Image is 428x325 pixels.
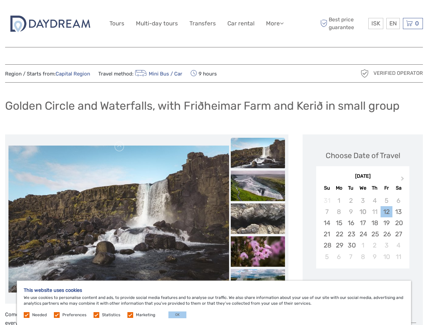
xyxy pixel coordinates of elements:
[321,240,333,251] div: Choose Sunday, September 28th, 2025
[381,229,392,240] div: Choose Friday, September 26th, 2025
[231,203,285,234] img: d536e3154c13419581bb5f31cf509e28_slider_thumbnail.jpg
[333,240,345,251] div: Choose Monday, September 29th, 2025
[381,183,392,193] div: Fr
[231,236,285,267] img: f533ee9e8b6b4bc6a6b251ac2b3b4cd1_slider_thumbnail.jpg
[369,195,381,206] div: Not available Thursday, September 4th, 2025
[321,206,333,217] div: Not available Sunday, September 7th, 2025
[398,175,409,186] button: Next Month
[136,312,155,318] label: Marketing
[9,12,77,17] p: We're away right now. Please check back later!
[392,183,404,193] div: Sa
[357,251,369,262] div: Choose Wednesday, October 8th, 2025
[168,311,186,318] button: OK
[357,195,369,206] div: Not available Wednesday, September 3rd, 2025
[381,195,392,206] div: Not available Friday, September 5th, 2025
[333,206,345,217] div: Not available Monday, September 8th, 2025
[333,251,345,262] div: Choose Monday, October 6th, 2025
[78,10,86,19] button: Open LiveChat chat widget
[345,240,357,251] div: Choose Tuesday, September 30th, 2025
[231,138,285,168] img: ce2055f15aa64298902154b741e26c4c_slider_thumbnail.jpg
[109,19,124,28] a: Tours
[369,206,381,217] div: Not available Thursday, September 11th, 2025
[321,195,333,206] div: Not available Sunday, August 31st, 2025
[392,240,404,251] div: Choose Saturday, October 4th, 2025
[231,171,285,201] img: f9ec8dbeb2134d19b87ea757f8d072ad_slider_thumbnail.jpg
[392,195,404,206] div: Not available Saturday, September 6th, 2025
[386,18,400,29] div: EN
[345,183,357,193] div: Tu
[134,71,182,77] a: Mini Bus / Car
[392,206,404,217] div: Choose Saturday, September 13th, 2025
[381,251,392,262] div: Choose Friday, October 10th, 2025
[24,287,404,293] h5: This website uses cookies
[319,16,367,31] span: Best price guarantee
[136,19,178,28] a: Multi-day tours
[359,68,370,79] img: verified_operator_grey_128.png
[357,240,369,251] div: Choose Wednesday, October 1st, 2025
[414,20,420,27] span: 0
[373,70,423,77] span: Verified Operator
[321,183,333,193] div: Su
[392,229,404,240] div: Choose Saturday, September 27th, 2025
[371,20,380,27] span: ISK
[316,173,409,180] div: [DATE]
[17,281,411,325] div: We use cookies to personalise content and ads, to provide social media features and to analyse ou...
[381,206,392,217] div: Choose Friday, September 12th, 2025
[357,229,369,240] div: Choose Wednesday, September 24th, 2025
[62,312,86,318] label: Preferences
[321,251,333,262] div: Choose Sunday, October 5th, 2025
[369,229,381,240] div: Choose Thursday, September 25th, 2025
[318,195,407,262] div: month 2025-09
[98,69,182,78] span: Travel method:
[369,183,381,193] div: Th
[381,217,392,229] div: Choose Friday, September 19th, 2025
[326,150,400,161] div: Choose Date of Travel
[357,217,369,229] div: Choose Wednesday, September 17th, 2025
[5,99,400,113] h1: Golden Circle and Waterfalls, with Friðheimar Farm and Kerið in small group
[392,217,404,229] div: Choose Saturday, September 20th, 2025
[321,229,333,240] div: Choose Sunday, September 21st, 2025
[227,19,254,28] a: Car rental
[369,217,381,229] div: Choose Thursday, September 18th, 2025
[333,195,345,206] div: Not available Monday, September 1st, 2025
[333,229,345,240] div: Choose Monday, September 22nd, 2025
[369,240,381,251] div: Choose Thursday, October 2nd, 2025
[32,312,47,318] label: Needed
[56,71,90,77] a: Capital Region
[8,146,229,292] img: e07eeca01b584c15aef91da1d879077f_main_slider.jpg
[231,269,285,300] img: 9e7d026536124825ade2a604a02ef7ad_slider_thumbnail.jpg
[345,206,357,217] div: Not available Tuesday, September 9th, 2025
[345,217,357,229] div: Choose Tuesday, September 16th, 2025
[357,206,369,217] div: Not available Wednesday, September 10th, 2025
[266,19,284,28] a: More
[190,69,217,78] span: 9 hours
[5,70,90,78] span: Region / Starts from:
[102,312,120,318] label: Statistics
[392,251,404,262] div: Choose Saturday, October 11th, 2025
[369,251,381,262] div: Choose Thursday, October 9th, 2025
[345,251,357,262] div: Choose Tuesday, October 7th, 2025
[381,240,392,251] div: Choose Friday, October 3rd, 2025
[189,19,216,28] a: Transfers
[345,229,357,240] div: Choose Tuesday, September 23rd, 2025
[5,12,95,35] img: 2722-c67f3ee1-da3f-448a-ae30-a82a1b1ec634_logo_big.jpg
[333,217,345,229] div: Choose Monday, September 15th, 2025
[333,183,345,193] div: Mo
[345,195,357,206] div: Not available Tuesday, September 2nd, 2025
[321,217,333,229] div: Choose Sunday, September 14th, 2025
[357,183,369,193] div: We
